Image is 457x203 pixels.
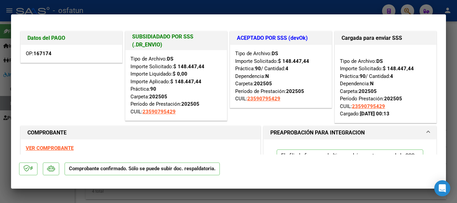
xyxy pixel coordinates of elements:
[247,96,280,102] span: 23590795429
[285,66,288,72] strong: 4
[342,34,430,42] h1: Cargada para enviar SSS
[434,180,450,196] div: Open Intercom Messenger
[352,103,385,109] span: 23590795429
[27,34,115,42] h1: Datos del PAGO
[173,64,204,70] strong: $ 148.447,44
[360,111,389,117] strong: [DATE] 00:13
[340,50,431,118] div: Tipo de Archivo: Importe Solicitado: Práctica: / Cantidad: Dependencia: Carpeta: Período Prestaci...
[26,145,74,151] a: VER COMPROBANTE
[376,58,383,64] strong: DS
[278,58,309,64] strong: $ 148.447,44
[390,73,393,79] strong: 4
[235,50,327,103] div: Tipo de Archivo: Importe Solicitado: Práctica: / Cantidad: Dependencia: Carpeta: Período de Prest...
[254,81,272,87] strong: 202505
[181,101,199,107] strong: 202505
[384,96,402,102] strong: 202505
[277,149,423,175] p: El afiliado figura en el ultimo padrón que tenemos de la SSS de
[33,50,52,57] strong: 167174
[167,56,173,62] strong: DS
[370,81,374,87] strong: N
[170,79,201,85] strong: $ 148.447,44
[27,129,67,136] strong: COMPROBANTE
[130,55,222,115] div: Tipo de Archivo: Importe Solicitado: Importe Liquidado: Importe Aplicado: Práctica: Carpeta: Perí...
[143,109,176,115] span: 23590795429
[150,86,156,92] strong: 90
[270,129,365,137] h1: PREAPROBACIÓN PARA INTEGRACION
[265,73,269,79] strong: N
[65,163,220,176] p: Comprobante confirmado. Sólo se puede subir doc. respaldatoria.
[264,126,436,139] mat-expansion-panel-header: PREAPROBACIÓN PARA INTEGRACION
[360,73,366,79] strong: 90
[173,71,187,77] strong: $ 0,00
[272,50,278,57] strong: DS
[132,33,220,49] h1: SUBSIDIADADO POR SSS (.DR_ENVIO)
[26,50,52,57] span: OP:
[237,34,325,42] h1: ACEPTADO POR SSS (devOk)
[359,88,377,94] strong: 202505
[149,94,167,100] strong: 202505
[286,88,304,94] strong: 202505
[383,66,414,72] strong: $ 148.447,44
[255,66,261,72] strong: 90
